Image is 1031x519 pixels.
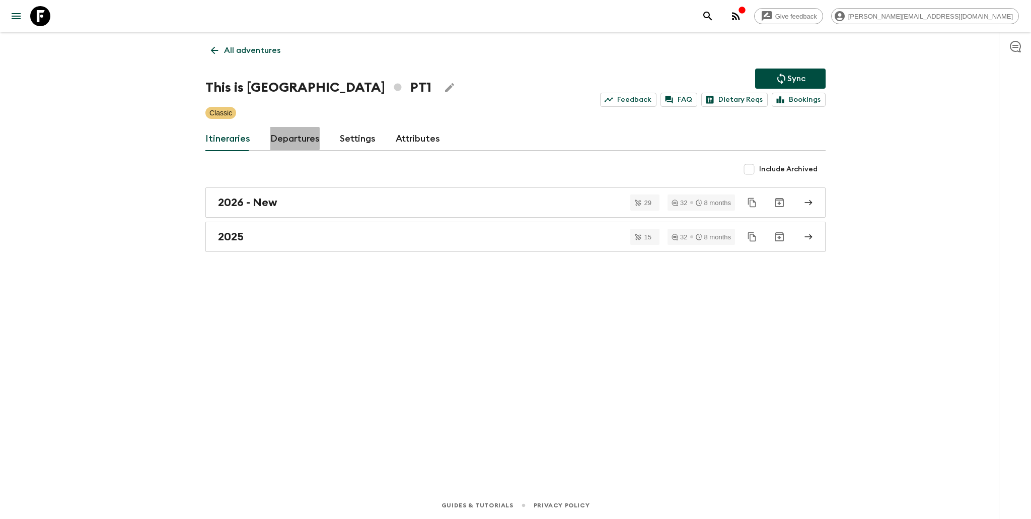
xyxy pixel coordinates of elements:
div: 32 [672,234,687,240]
div: [PERSON_NAME][EMAIL_ADDRESS][DOMAIN_NAME] [831,8,1019,24]
a: Dietary Reqs [701,93,768,107]
div: 8 months [696,234,731,240]
button: Edit Adventure Title [439,78,460,98]
span: 15 [638,234,657,240]
span: Include Archived [759,164,818,174]
a: Itineraries [205,127,250,151]
button: menu [6,6,26,26]
div: 8 months [696,200,731,206]
button: search adventures [698,6,718,26]
a: Privacy Policy [534,500,590,511]
p: Sync [787,73,805,85]
h1: This is [GEOGRAPHIC_DATA] PT1 [205,78,431,98]
a: Guides & Tutorials [441,500,513,511]
span: [PERSON_NAME][EMAIL_ADDRESS][DOMAIN_NAME] [843,13,1018,20]
div: 32 [672,200,687,206]
button: Duplicate [743,193,761,212]
button: Archive [769,192,789,213]
button: Sync adventure departures to the booking engine [755,69,826,89]
a: Give feedback [754,8,823,24]
a: Feedback [600,93,656,107]
span: Give feedback [770,13,823,20]
a: Settings [340,127,376,151]
a: 2025 [205,222,826,252]
h2: 2025 [218,230,244,243]
h2: 2026 - New [218,196,277,209]
a: 2026 - New [205,187,826,218]
a: FAQ [660,93,697,107]
span: 29 [638,200,657,206]
p: All adventures [224,44,280,56]
button: Duplicate [743,228,761,246]
button: Archive [769,227,789,247]
a: Attributes [396,127,440,151]
a: All adventures [205,40,286,60]
a: Bookings [772,93,826,107]
p: Classic [209,108,232,118]
a: Departures [270,127,320,151]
